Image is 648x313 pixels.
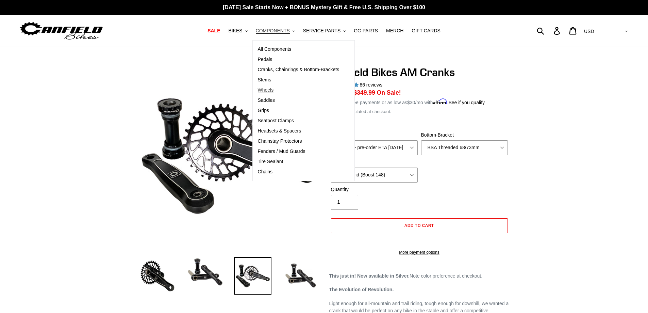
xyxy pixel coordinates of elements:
[258,138,302,144] span: Chainstay Protectors
[139,257,176,295] img: Load image into Gallery viewer, Canfield Bikes AM Cranks
[228,28,242,34] span: BIKES
[204,26,223,35] a: SALE
[258,46,292,52] span: All Components
[234,257,271,295] img: Load image into Gallery viewer, Canfield Bikes AM Cranks
[258,148,305,154] span: Fenders / Mud Guards
[186,257,224,287] img: Load image into Gallery viewer, Canfield Cranks
[253,116,345,126] a: Seatpost Clamps
[253,146,345,157] a: Fenders / Mud Guards
[258,169,273,175] span: Chains
[407,100,415,105] span: $30
[329,108,510,115] div: calculated at checkout.
[258,97,275,103] span: Saddles
[329,97,485,106] p: 4 interest-free payments or as low as /mo with .
[354,89,375,96] span: $349.99
[253,106,345,116] a: Grips
[258,77,271,83] span: Stems
[253,136,345,146] a: Chainstay Protectors
[331,218,508,233] button: Add to cart
[329,287,394,292] strong: The Evolution of Revolution.
[19,20,104,42] img: Canfield Bikes
[448,100,485,105] a: See if you qualify - Learn more about Affirm Financing (opens in modal)
[408,26,444,35] a: GIFT CARDS
[253,65,345,75] a: Cranks, Chainrings & Bottom-Brackets
[377,88,401,97] span: On Sale!
[282,257,319,295] img: Load image into Gallery viewer, CANFIELD-AM_DH-CRANKS
[258,87,274,93] span: Wheels
[303,28,340,34] span: SERVICE PARTS
[253,126,345,136] a: Headsets & Spacers
[258,108,269,113] span: Grips
[252,26,298,35] button: COMPONENTS
[331,186,418,193] label: Quantity
[331,131,418,139] label: Size
[300,26,349,35] button: SERVICE PARTS
[329,272,510,280] p: Note color preference at checkout.
[253,157,345,167] a: Tire Sealant
[386,28,403,34] span: MERCH
[253,85,345,95] a: Wheels
[421,131,508,139] label: Bottom-Bracket
[360,82,382,88] span: 86 reviews
[331,159,418,166] label: Chainring
[354,28,378,34] span: GG PARTS
[404,223,434,228] span: Add to cart
[258,159,283,165] span: Tire Sealant
[331,249,508,255] a: More payment options
[258,128,301,134] span: Headsets & Spacers
[207,28,220,34] span: SALE
[225,26,251,35] button: BIKES
[350,26,381,35] a: GG PARTS
[253,95,345,106] a: Saddles
[253,75,345,85] a: Stems
[256,28,290,34] span: COMPONENTS
[433,99,447,105] span: Affirm
[541,23,558,38] input: Search
[253,54,345,65] a: Pedals
[258,57,272,62] span: Pedals
[253,167,345,177] a: Chains
[253,44,345,54] a: All Components
[329,66,510,79] h1: Canfield Bikes AM Cranks
[258,118,294,124] span: Seatpost Clamps
[329,273,410,279] strong: This just in! Now available in Silver.
[383,26,407,35] a: MERCH
[412,28,441,34] span: GIFT CARDS
[258,67,339,73] span: Cranks, Chainrings & Bottom-Brackets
